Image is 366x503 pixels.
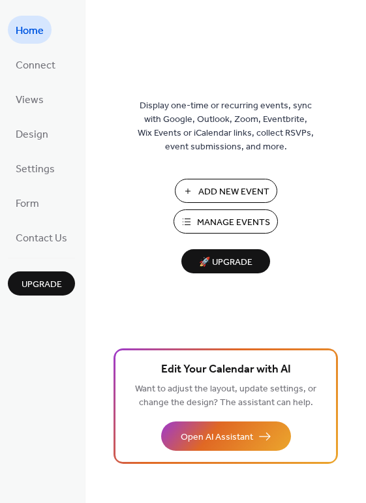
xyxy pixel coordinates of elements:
span: Views [16,90,44,110]
span: Want to adjust the layout, update settings, or change the design? The assistant can help. [135,380,316,412]
span: Form [16,194,39,214]
a: Views [8,85,52,113]
span: Contact Us [16,228,67,249]
button: Upgrade [8,271,75,296]
span: Display one-time or recurring events, sync with Google, Outlook, Zoom, Eventbrite, Wix Events or ... [138,99,314,154]
span: Add New Event [198,185,269,199]
a: Design [8,119,56,147]
span: Open AI Assistant [181,431,253,444]
a: Connect [8,50,63,78]
a: Contact Us [8,223,75,251]
a: Form [8,189,47,217]
a: Home [8,16,52,44]
span: Connect [16,55,55,76]
button: Add New Event [175,179,277,203]
span: 🚀 Upgrade [189,254,262,271]
span: Edit Your Calendar with AI [161,361,291,379]
span: Manage Events [197,216,270,230]
button: Manage Events [174,209,278,234]
span: Upgrade [22,278,62,292]
button: 🚀 Upgrade [181,249,270,273]
a: Settings [8,154,63,182]
span: Home [16,21,44,41]
span: Settings [16,159,55,179]
button: Open AI Assistant [161,421,291,451]
span: Design [16,125,48,145]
